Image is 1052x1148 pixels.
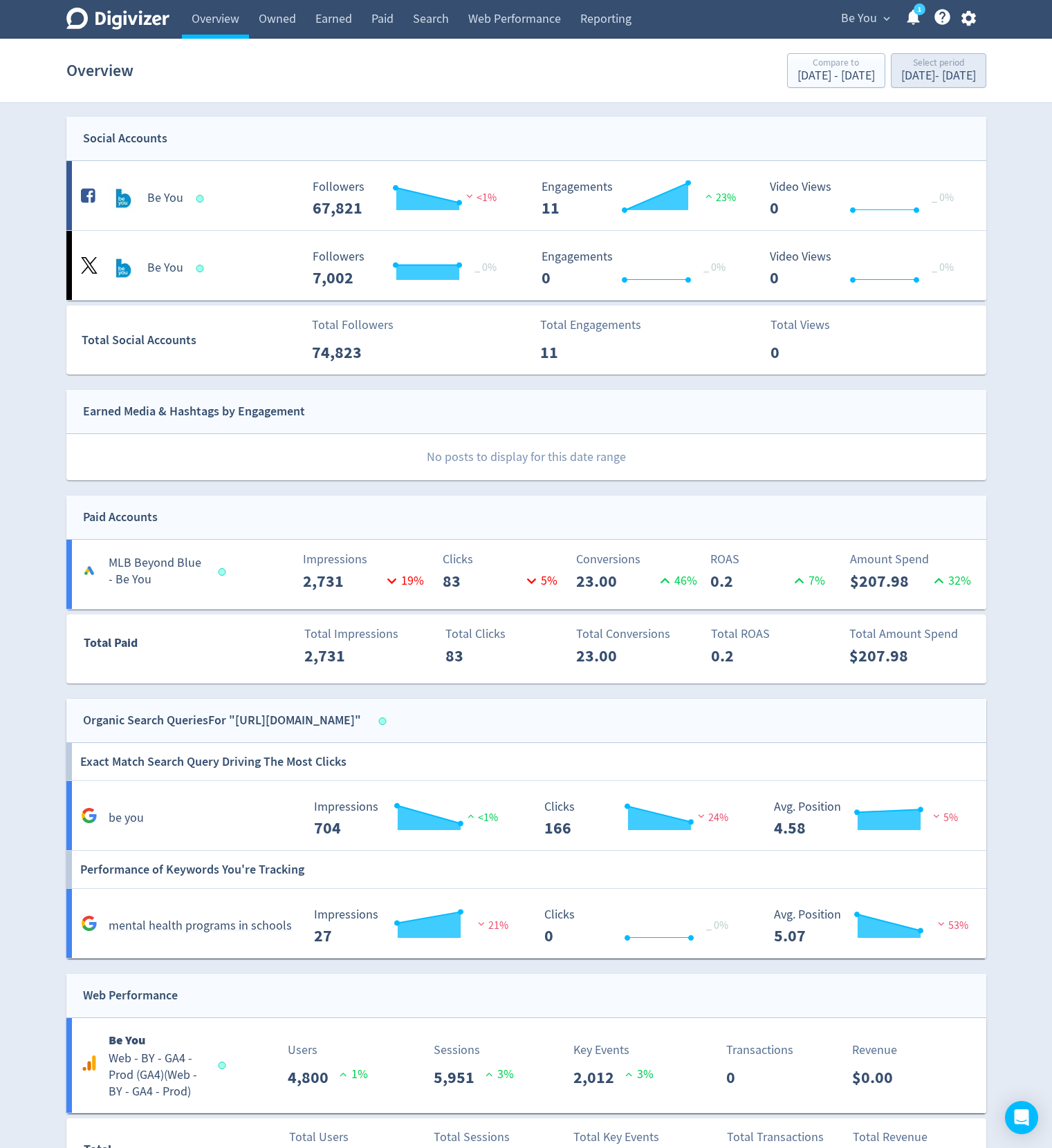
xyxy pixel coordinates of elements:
[656,572,697,590] p: 46 %
[891,53,986,88] button: Select period[DATE]- [DATE]
[841,8,877,30] span: Be You
[932,191,954,205] span: _ 0%
[82,330,302,350] div: Total Social Accounts
[109,918,292,934] h5: mental health programs in schools
[576,550,701,569] p: Conversions
[727,1128,824,1147] p: Total Transactions
[625,1065,654,1084] p: 3 %
[763,180,970,217] svg: Video Views 0
[464,811,478,821] img: positive-performance.svg
[474,919,488,929] img: negative-performance.svg
[81,807,98,824] svg: Google Analytics
[702,191,716,201] img: positive-performance.svg
[706,919,728,932] span: _ 0%
[83,507,158,527] div: Paid Accounts
[443,550,568,569] p: Clicks
[443,569,522,594] p: 83
[463,191,497,205] span: <1%
[537,800,745,837] svg: Clicks 166
[901,70,976,82] div: [DATE] - [DATE]
[767,800,975,837] svg: Avg. Position 4.58
[288,1065,340,1090] p: 4,800
[880,12,893,25] span: expand_more
[573,1041,629,1060] p: Key Events
[218,568,230,576] span: Data last synced: 22 Sep 2025, 8:01pm (AEST)
[573,1128,659,1147] p: Total Key Events
[304,643,384,668] p: 2,731
[109,555,205,588] h5: MLB Beyond Blue - Be You
[303,569,382,594] p: 2,731
[934,919,948,929] img: negative-performance.svg
[934,919,968,932] span: 53%
[196,265,207,272] span: Data last synced: 22 Sep 2025, 10:02pm (AEST)
[726,1065,746,1090] p: 0
[576,569,656,594] p: 23.00
[66,231,986,300] a: Be You undefinedBe You Followers --- Followers 7,002 _ 0% Engagements 0 Engagements 0 _ 0% Video ...
[540,340,620,365] p: 11
[66,161,986,230] a: Be You undefinedBe You Followers --- Followers 67,821 <1% Engagements 11 Engagements 11 23% Video...
[914,3,925,15] a: 1
[307,800,515,837] svg: Impressions 704
[66,889,986,959] a: mental health programs in schools Impressions 27 Impressions 27 21% Clicks 0 Clicks 0 _ 0% Avg. P...
[853,1128,928,1147] p: Total Revenue
[312,340,391,365] p: 74,823
[1005,1101,1038,1134] div: Open Intercom Messenger
[787,53,885,88] button: Compare to[DATE] - [DATE]
[81,1055,98,1071] svg: Google Analytics
[767,908,975,945] svg: Avg. Position 5.07
[797,70,875,82] div: [DATE] - [DATE]
[901,58,976,70] div: Select period
[83,129,167,149] div: Social Accounts
[849,625,975,643] p: Total Amount Spend
[306,180,513,217] svg: Followers ---
[535,180,742,217] svg: Engagements 11
[726,1041,793,1060] p: Transactions
[464,811,498,825] span: <1%
[109,1051,205,1100] h5: Web - BY - GA4 - Prod (GA4) ( Web - BY - GA4 - Prod )
[147,260,183,276] h5: Be You
[930,811,943,821] img: negative-performance.svg
[340,1065,368,1084] p: 1 %
[445,643,525,668] p: 83
[304,625,430,643] p: Total Impressions
[83,986,178,1006] div: Web Performance
[710,550,836,569] p: ROAS
[522,572,557,590] p: 5 %
[576,643,656,668] p: 23.00
[312,316,394,335] p: Total Followers
[378,717,390,725] span: Data last synced: 22 Sep 2025, 4:06pm (AEST)
[849,643,929,668] p: $207.98
[66,48,133,93] h1: Overview
[763,250,970,287] svg: Video Views 0
[147,190,183,207] h5: Be You
[486,1065,514,1084] p: 3 %
[67,434,986,480] p: No posts to display for this date range
[850,569,930,594] p: $207.98
[109,185,136,212] img: Be You undefined
[196,195,207,203] span: Data last synced: 22 Sep 2025, 5:01pm (AEST)
[66,540,986,609] a: MLB Beyond Blue - Be YouImpressions2,73119%Clicks835%Conversions23.0046%ROAS0.27%Amount Spend$207...
[109,1032,145,1048] b: Be You
[852,1065,904,1090] p: $0.00
[80,743,347,780] h6: Exact Match Search Query Driving The Most Clicks
[434,1065,486,1090] p: 5,951
[307,908,515,945] svg: Impressions 27
[445,625,571,643] p: Total Clicks
[932,261,954,274] span: _ 0%
[917,5,921,15] text: 1
[109,810,144,827] h5: be you
[694,811,728,825] span: 24%
[535,250,742,287] svg: Engagements 0
[930,572,971,590] p: 32 %
[303,550,428,569] p: Impressions
[67,633,220,659] div: Total Paid
[540,316,641,335] p: Total Engagements
[306,250,513,287] svg: Followers ---
[109,254,136,282] img: Be You undefined
[537,908,745,945] svg: Clicks 0
[81,915,98,932] svg: Google Analytics
[83,402,305,422] div: Earned Media & Hashtags by Engagement
[83,711,361,731] div: Organic Search Queries For "[URL][DOMAIN_NAME]"
[930,811,958,825] span: 5%
[434,1128,510,1147] p: Total Sessions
